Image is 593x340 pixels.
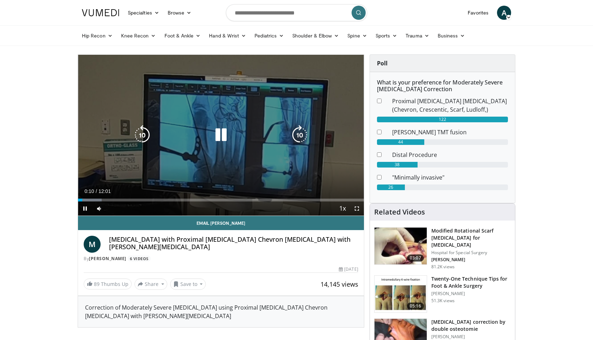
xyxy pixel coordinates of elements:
[89,256,126,262] a: [PERSON_NAME]
[431,227,511,248] h3: Modified Rotational Scarf [MEDICAL_DATA] for [MEDICAL_DATA]
[134,279,167,290] button: Share
[374,208,425,216] h4: Related Videos
[109,236,358,251] h4: [MEDICAL_DATA] with Proximal [MEDICAL_DATA] Chevron [MEDICAL_DATA] with [PERSON_NAME][MEDICAL_DATA]
[92,201,106,216] button: Mute
[377,59,388,67] strong: Poll
[463,6,493,20] a: Favorites
[336,201,350,216] button: Playback Rate
[377,79,508,93] h6: What is your preference for Moderately Severe [MEDICAL_DATA] Correction
[84,279,132,289] a: 89 Thumbs Up
[431,250,511,256] p: Hospital for Special Surgery
[78,29,117,43] a: Hip Recon
[163,6,196,20] a: Browse
[343,29,371,43] a: Spine
[377,117,508,122] div: 122
[431,275,511,289] h3: Twenty-One Technique Tips for Foot & Ankle Surgery
[94,281,100,287] span: 89
[84,188,94,194] span: 0:10
[78,201,92,216] button: Pause
[84,256,358,262] div: By
[82,9,119,16] img: VuMedi Logo
[431,257,511,263] p: [PERSON_NAME]
[431,264,455,270] p: 81.2K views
[85,303,357,320] div: Correction of Moderately Severe [MEDICAL_DATA] using Proximal [MEDICAL_DATA] Chevron [MEDICAL_DAT...
[117,29,160,43] a: Knee Recon
[377,184,405,190] div: 26
[288,29,343,43] a: Shoulder & Elbow
[387,128,513,136] dd: [PERSON_NAME] TMT fusion
[205,29,250,43] a: Hand & Wrist
[375,228,427,264] img: Scarf_Osteotomy_100005158_3.jpg.150x105_q85_crop-smart_upscale.jpg
[377,139,424,145] div: 44
[78,55,364,216] video-js: Video Player
[431,298,455,304] p: 51.3K views
[407,254,424,262] span: 03:07
[374,227,511,270] a: 03:07 Modified Rotational Scarf [MEDICAL_DATA] for [MEDICAL_DATA] Hospital for Special Surgery [P...
[431,334,511,340] p: [PERSON_NAME]
[431,291,511,297] p: [PERSON_NAME]
[226,4,367,21] input: Search topics, interventions
[387,151,513,159] dd: Distal Procedure
[371,29,402,43] a: Sports
[98,188,111,194] span: 12:01
[433,29,469,43] a: Business
[374,275,511,313] a: 05:16 Twenty-One Technique Tips for Foot & Ankle Surgery [PERSON_NAME] 51.3K views
[84,236,101,253] a: M
[250,29,288,43] a: Pediatrics
[321,280,358,288] span: 14,145 views
[124,6,163,20] a: Specialties
[387,97,513,114] dd: Proximal [MEDICAL_DATA] [MEDICAL_DATA] (Chevron, Crescentic, Scarf, Ludloff,)
[387,173,513,182] dd: "Minimally invasive"
[127,256,151,262] a: 6 Videos
[170,279,206,290] button: Save to
[339,266,358,272] div: [DATE]
[431,318,511,333] h3: [MEDICAL_DATA] correction by double osteotomie
[407,303,424,310] span: 05:16
[160,29,205,43] a: Foot & Ankle
[96,188,97,194] span: /
[78,199,364,201] div: Progress Bar
[497,6,511,20] a: A
[78,216,364,230] a: Email [PERSON_NAME]
[375,276,427,312] img: 6702e58c-22b3-47ce-9497-b1c0ae175c4c.150x105_q85_crop-smart_upscale.jpg
[377,162,418,168] div: 38
[350,201,364,216] button: Fullscreen
[401,29,433,43] a: Trauma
